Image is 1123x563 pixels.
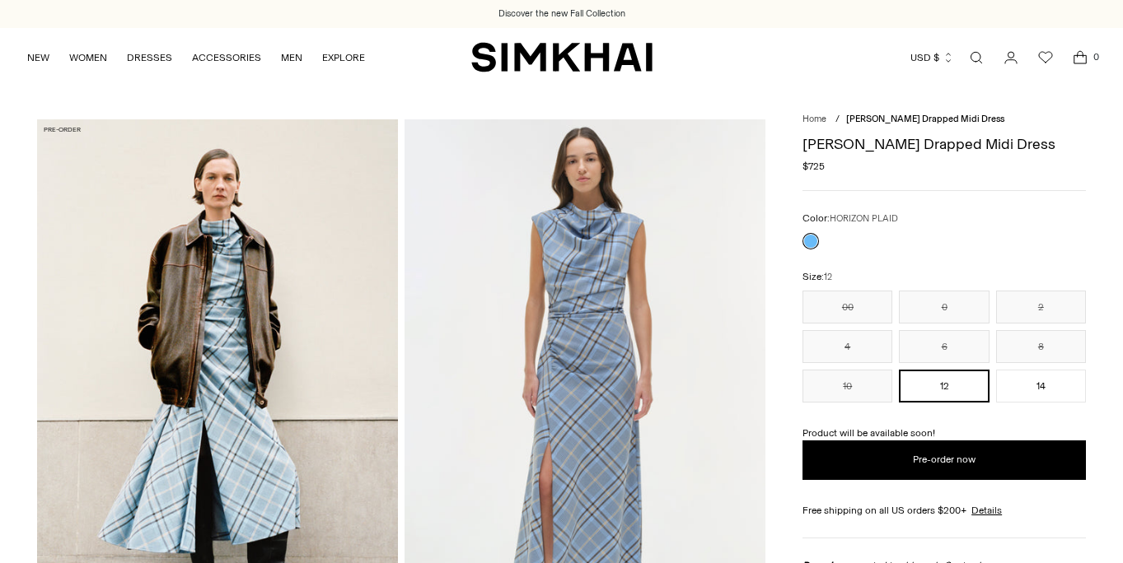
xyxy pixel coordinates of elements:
[899,291,989,323] button: 0
[996,330,1086,363] button: 8
[824,272,832,282] span: 12
[1029,41,1062,74] a: Wishlist
[498,7,625,21] a: Discover the new Fall Collection
[996,370,1086,402] button: 14
[1088,49,1103,64] span: 0
[1064,41,1097,74] a: Open cart modal
[802,426,1086,440] p: Product will be available soon!
[802,114,826,124] a: Home
[971,503,1002,518] a: Details
[127,40,172,76] a: DRESSES
[830,213,898,224] span: HORIZON PLAID
[69,40,107,76] a: WOMEN
[899,330,989,363] button: 6
[846,114,1004,124] span: [PERSON_NAME] Drapped Midi Dress
[802,370,892,402] button: 10
[281,40,302,76] a: MEN
[994,41,1027,74] a: Go to the account page
[192,40,261,76] a: ACCESSORIES
[802,159,825,174] span: $725
[27,40,49,76] a: NEW
[802,137,1086,151] h1: [PERSON_NAME] Drapped Midi Dress
[471,41,653,73] a: SIMKHAI
[910,40,954,76] button: USD $
[960,41,993,74] a: Open search modal
[802,211,898,226] label: Color:
[835,113,840,127] div: /
[913,453,976,467] span: Pre-order now
[322,40,365,76] a: EXPLORE
[802,291,892,323] button: 00
[899,370,989,402] button: 12
[802,503,1086,518] div: Free shipping on all US orders $200+
[802,113,1086,127] nav: breadcrumbs
[802,440,1086,480] button: Add to Bag
[802,330,892,363] button: 4
[996,291,1086,323] button: 2
[802,269,832,285] label: Size:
